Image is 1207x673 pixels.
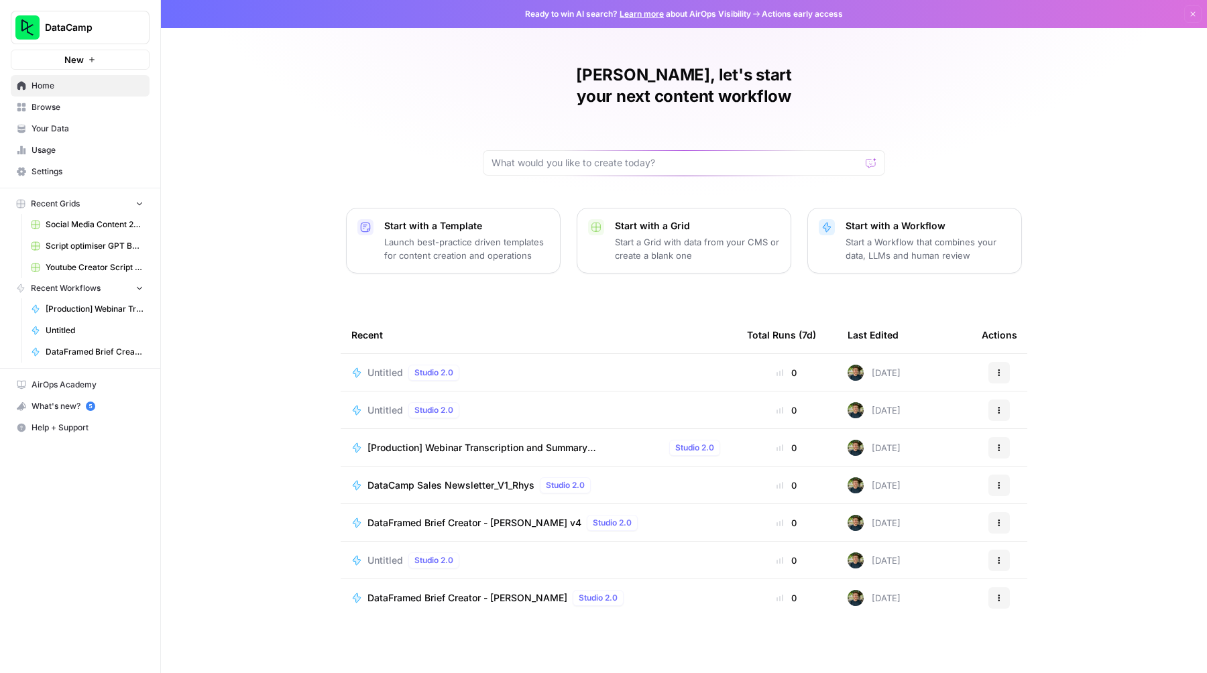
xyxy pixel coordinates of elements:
[807,208,1022,273] button: Start with a WorkflowStart a Workflow that combines your data, LLMs and human review
[31,198,80,210] span: Recent Grids
[848,515,864,531] img: otvsmcihctxzw9magmud1ryisfe4
[593,517,632,529] span: Studio 2.0
[11,278,150,298] button: Recent Workflows
[32,166,143,178] span: Settings
[11,374,150,395] a: AirOps Academy
[848,440,901,456] div: [DATE]
[351,402,726,418] a: UntitledStudio 2.0
[11,118,150,139] a: Your Data
[351,477,726,493] a: DataCamp Sales Newsletter_V1_RhysStudio 2.0
[25,257,150,278] a: Youtube Creator Script Optimisations
[848,365,864,381] img: otvsmcihctxzw9magmud1ryisfe4
[46,303,143,315] span: [Production] Webinar Transcription and Summary ([PERSON_NAME])
[11,50,150,70] button: New
[848,590,901,606] div: [DATE]
[546,479,585,491] span: Studio 2.0
[384,235,549,262] p: Launch best-practice driven templates for content creation and operations
[89,403,92,410] text: 5
[46,240,143,252] span: Script optimiser GPT Build V2 Grid
[32,422,143,434] span: Help + Support
[848,477,864,493] img: otvsmcihctxzw9magmud1ryisfe4
[25,214,150,235] a: Social Media Content 2025
[483,64,885,107] h1: [PERSON_NAME], let's start your next content workflow
[848,552,901,568] div: [DATE]
[848,515,901,531] div: [DATE]
[848,477,901,493] div: [DATE]
[25,320,150,341] a: Untitled
[579,592,618,604] span: Studio 2.0
[11,139,150,161] a: Usage
[384,219,549,233] p: Start with a Template
[846,219,1011,233] p: Start with a Workflow
[747,516,826,530] div: 0
[86,402,95,411] a: 5
[367,441,664,454] span: [Production] Webinar Transcription and Summary ([PERSON_NAME])
[414,367,453,379] span: Studio 2.0
[46,261,143,273] span: Youtube Creator Script Optimisations
[351,365,726,381] a: UntitledStudio 2.0
[31,282,101,294] span: Recent Workflows
[32,123,143,135] span: Your Data
[45,21,126,34] span: DataCamp
[46,324,143,336] span: Untitled
[11,161,150,182] a: Settings
[848,316,899,353] div: Last Edited
[525,8,751,20] span: Ready to win AI search? about AirOps Visibility
[577,208,791,273] button: Start with a GridStart a Grid with data from your CMS or create a blank one
[367,516,581,530] span: DataFramed Brief Creator - [PERSON_NAME] v4
[11,97,150,118] a: Browse
[351,552,726,568] a: UntitledStudio 2.0
[15,15,40,40] img: DataCamp Logo
[747,554,826,567] div: 0
[982,316,1017,353] div: Actions
[492,156,860,170] input: What would you like to create today?
[615,219,780,233] p: Start with a Grid
[346,208,561,273] button: Start with a TemplateLaunch best-practice driven templates for content creation and operations
[848,402,864,418] img: otvsmcihctxzw9magmud1ryisfe4
[32,379,143,391] span: AirOps Academy
[367,404,403,417] span: Untitled
[747,366,826,379] div: 0
[762,8,843,20] span: Actions early access
[675,442,714,454] span: Studio 2.0
[747,441,826,454] div: 0
[11,417,150,438] button: Help + Support
[367,366,403,379] span: Untitled
[46,219,143,231] span: Social Media Content 2025
[414,404,453,416] span: Studio 2.0
[367,554,403,567] span: Untitled
[747,479,826,492] div: 0
[848,365,901,381] div: [DATE]
[848,590,864,606] img: otvsmcihctxzw9magmud1ryisfe4
[848,402,901,418] div: [DATE]
[25,341,150,363] a: DataFramed Brief Creator - Rhys v5
[11,396,149,416] div: What's new?
[11,11,150,44] button: Workspace: DataCamp
[351,590,726,606] a: DataFramed Brief Creator - [PERSON_NAME]Studio 2.0
[11,395,150,417] button: What's new? 5
[351,515,726,531] a: DataFramed Brief Creator - [PERSON_NAME] v4Studio 2.0
[25,235,150,257] a: Script optimiser GPT Build V2 Grid
[64,53,84,66] span: New
[367,591,567,605] span: DataFramed Brief Creator - [PERSON_NAME]
[747,404,826,417] div: 0
[32,144,143,156] span: Usage
[615,235,780,262] p: Start a Grid with data from your CMS or create a blank one
[46,346,143,358] span: DataFramed Brief Creator - Rhys v5
[620,9,664,19] a: Learn more
[25,298,150,320] a: [Production] Webinar Transcription and Summary ([PERSON_NAME])
[747,316,816,353] div: Total Runs (7d)
[414,554,453,566] span: Studio 2.0
[848,552,864,568] img: otvsmcihctxzw9magmud1ryisfe4
[848,440,864,456] img: otvsmcihctxzw9magmud1ryisfe4
[32,101,143,113] span: Browse
[351,316,726,353] div: Recent
[11,75,150,97] a: Home
[351,440,726,456] a: [Production] Webinar Transcription and Summary ([PERSON_NAME])Studio 2.0
[367,479,534,492] span: DataCamp Sales Newsletter_V1_Rhys
[846,235,1011,262] p: Start a Workflow that combines your data, LLMs and human review
[32,80,143,92] span: Home
[11,194,150,214] button: Recent Grids
[747,591,826,605] div: 0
